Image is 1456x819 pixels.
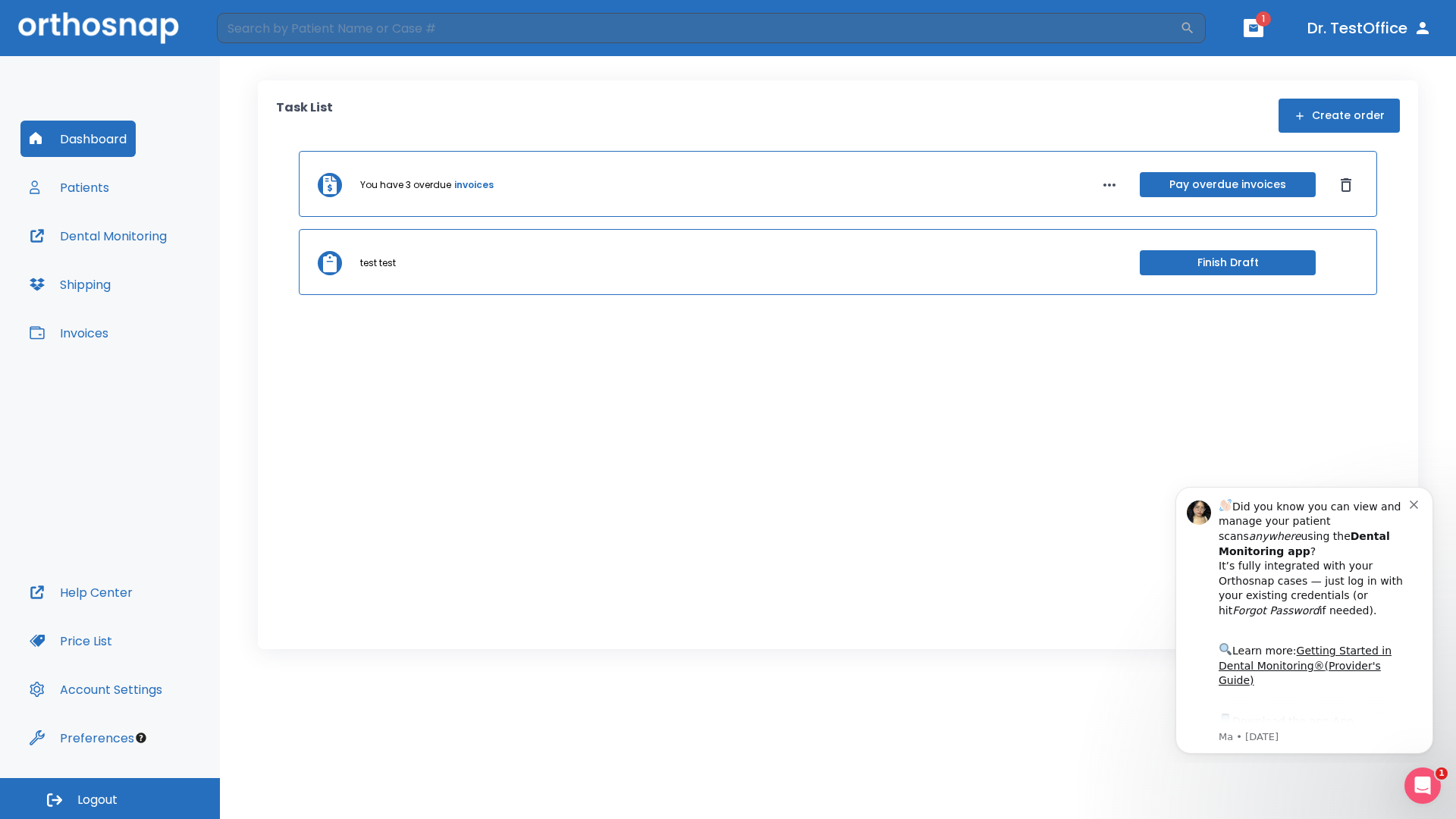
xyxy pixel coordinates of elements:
[1436,767,1448,780] span: 1
[20,266,120,303] button: Shipping
[1153,473,1456,763] iframe: Intercom notifications message
[66,242,201,269] a: App Store
[360,256,396,270] p: test test
[276,99,333,133] p: Task List
[1334,173,1358,197] button: Dismiss
[1301,14,1438,42] button: Dr. TestOffice
[1279,99,1400,133] button: Create order
[1140,250,1316,275] button: Finish Draft
[360,178,451,192] p: You have 3 overdue
[20,218,176,254] button: Dental Monitoring
[20,169,118,206] button: Patients
[217,13,1180,43] input: Search by Patient Name or Case #
[134,731,148,745] div: Tooltip anchor
[20,315,118,351] button: Invoices
[454,178,494,192] a: invoices
[1140,172,1316,197] button: Pay overdue invoices
[18,12,179,43] img: Orthosnap
[1404,767,1441,804] iframe: Intercom live chat
[20,671,171,708] button: Account Settings
[1256,11,1271,27] span: 1
[257,24,269,36] button: Dismiss notification
[20,623,121,659] button: Price List
[66,238,257,315] div: Download the app: | ​ Let us know if you need help getting started!
[20,574,142,610] button: Help Center
[66,257,257,271] p: Message from Ma, sent 7w ago
[77,792,118,808] span: Logout
[20,720,143,756] button: Preferences
[20,121,136,157] button: Dashboard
